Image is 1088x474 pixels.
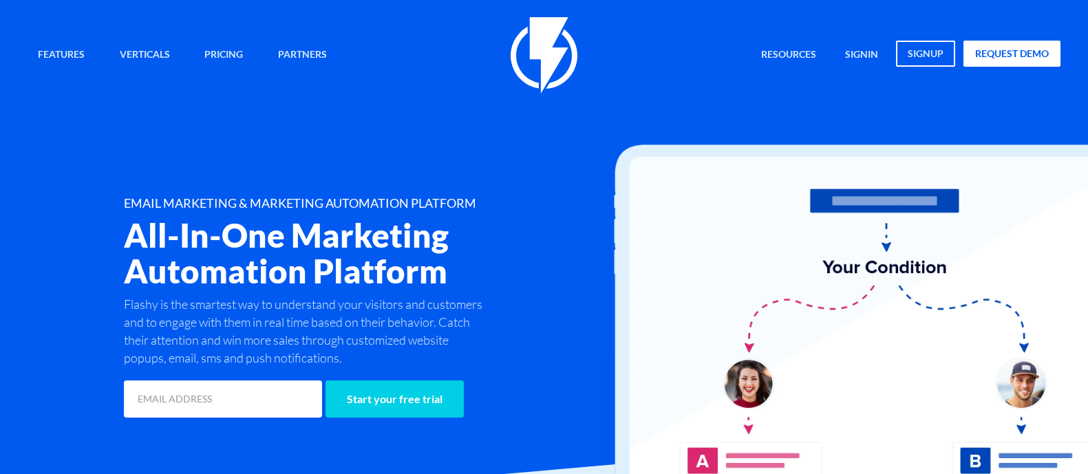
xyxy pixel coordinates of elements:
p: Flashy is the smartest way to understand your visitors and customers and to engage with them in r... [124,296,491,367]
h2: All-In-One Marketing Automation Platform [124,217,620,289]
a: Resources [751,41,826,70]
a: request demo [963,41,1060,67]
a: Verticals [109,41,180,70]
a: signup [896,41,955,67]
h1: EMAIL MARKETING & MARKETING AUTOMATION PLATFORM [124,197,620,211]
input: EMAIL ADDRESS [124,380,322,418]
a: Pricing [194,41,253,70]
a: signin [835,41,888,70]
input: Start your free trial [326,380,464,418]
a: Partners [268,41,337,70]
a: Features [28,41,95,70]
